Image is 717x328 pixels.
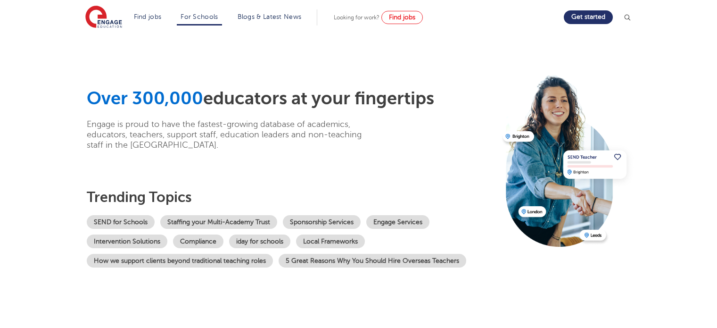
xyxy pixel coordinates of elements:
a: Compliance [173,235,223,248]
a: Get started [564,10,613,24]
span: Looking for work? [334,14,379,21]
a: For Schools [181,13,218,20]
a: SEND for Schools [87,215,155,229]
a: Engage Services [366,215,429,229]
span: Find jobs [389,14,415,21]
h1: educators at your fingertips [87,88,496,109]
a: Sponsorship Services [283,215,361,229]
a: iday for schools [229,235,290,248]
img: Engage Education [85,6,122,29]
p: Engage is proud to have the fastest-growing database of academics, educators, teachers, support s... [87,119,377,150]
h3: Trending topics [87,189,496,206]
a: Intervention Solutions [87,235,167,248]
a: Local Frameworks [296,235,365,248]
a: Blogs & Latest News [238,13,302,20]
a: 5 Great Reasons Why You Should Hire Overseas Teachers [279,254,466,268]
a: Staffing your Multi-Academy Trust [160,215,277,229]
span: Over 300,000 [87,88,203,109]
a: Find jobs [134,13,162,20]
a: Find jobs [381,11,423,24]
a: How we support clients beyond traditional teaching roles [87,254,273,268]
